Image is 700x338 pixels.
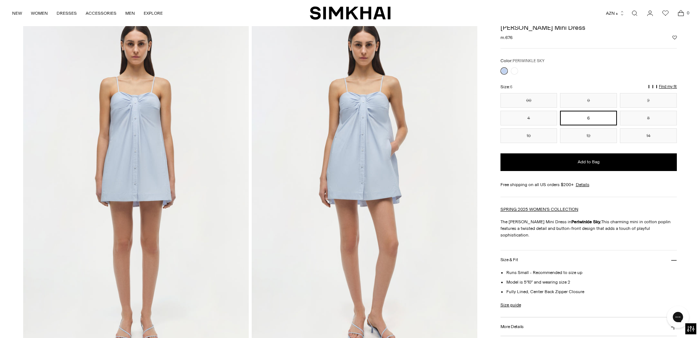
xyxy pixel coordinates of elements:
[685,10,691,16] span: 0
[578,159,600,165] span: Add to Bag
[513,58,545,63] span: PERIWINKLE SKY
[643,6,657,21] a: Go to the account page
[500,153,677,171] button: Add to Bag
[606,5,625,21] button: AZN ₼
[506,269,677,276] li: Runs Small - Recommended to size up
[620,93,677,108] button: 2
[658,6,673,21] a: Wishlist
[500,302,521,308] a: Size guide
[500,34,513,41] span: m.676
[500,324,524,329] h3: More Details
[506,279,677,285] li: Model is 5'10" and wearing size 2
[663,303,693,331] iframe: Gorgias live chat messenger
[500,24,677,31] h1: [PERSON_NAME] Mini Dress
[86,5,116,21] a: ACCESSORIES
[12,5,22,21] a: NEW
[627,6,642,21] a: Open search modal
[674,6,688,21] a: Open cart modal
[31,5,48,21] a: WOMEN
[500,83,512,90] label: Size:
[672,35,677,40] button: Add to Wishlist
[576,181,589,188] a: Details
[500,181,677,188] div: Free shipping on all US orders $200+
[310,6,391,20] a: SIMKHAI
[510,85,512,89] span: 6
[560,128,617,143] button: 12
[500,93,557,108] button: 00
[500,128,557,143] button: 10
[57,5,77,21] a: DRESSES
[560,93,617,108] button: 0
[500,57,545,64] label: Color:
[500,111,557,125] button: 4
[506,288,677,295] li: Fully Lined, Center Back Zipper Closure
[500,250,677,269] button: Size & Fit
[500,317,677,336] button: More Details
[500,257,518,262] h3: Size & Fit
[500,218,677,238] p: The [PERSON_NAME] Mini Dress in This charming mini in cotton poplin features a twisted detail and...
[620,111,677,125] button: 8
[571,219,601,224] strong: Periwinkle Sky.
[500,207,578,212] a: SPRING 2025 WOMEN'S COLLECTION
[560,111,617,125] button: 6
[125,5,135,21] a: MEN
[144,5,163,21] a: EXPLORE
[620,128,677,143] button: 14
